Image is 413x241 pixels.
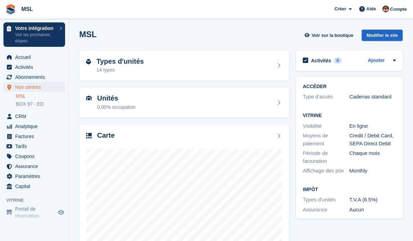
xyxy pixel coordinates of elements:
a: menu [3,171,65,181]
img: unit-icn-7be61d7bf1b0ce9d3e12c5938cc71ed9869f7b940bace4675aadf7bd6d80202e.svg [86,96,92,101]
h2: Unités [97,94,135,102]
a: menu [3,122,65,131]
div: Chaque mois [349,149,396,165]
a: MSL [16,93,65,99]
h2: Types d'unités [96,57,144,65]
span: Tarifs [15,142,56,151]
span: Capital [15,181,56,191]
span: Abonnements [15,72,56,82]
span: CRM [15,112,56,121]
span: Analytique [15,122,56,131]
h2: ACCÉDER [303,84,396,90]
span: Paramètres [15,171,56,181]
span: Aide [366,6,376,12]
img: map-icn-33ee37083ee616e46c38cad1a60f524a97daa1e2b2c8c0bc3eb3415660979fc1.svg [86,133,92,138]
a: Unités 0,00% occupation [79,87,289,118]
div: Assurance [303,206,349,214]
a: menu [3,132,65,141]
span: Nos centres [15,82,56,92]
img: stora-icon-8386f47178a22dfd0bd8f6a31ec36ba5ce8667c1dd55bd0f319d3a0aa187defe.svg [6,4,16,14]
div: T.V.A (8.5%) [349,196,396,204]
span: Activités [15,62,56,72]
div: Credit / Debit Card, SEPA Direct Debit [349,132,396,147]
a: Types d'unités 14 types [79,51,289,81]
a: menu [3,142,65,151]
a: MSL [19,3,36,15]
p: Voir les prochaines étapes [15,32,56,44]
span: Créer [334,6,346,12]
a: Voir sur la boutique [304,30,356,41]
div: Moyens de paiement [303,132,349,147]
h2: Activités [311,57,331,64]
h2: Carte [97,132,115,139]
div: Types d'unités [303,196,349,204]
a: menu [3,161,65,171]
span: Assurance [15,161,56,171]
a: Ajouter [368,57,385,65]
div: Type d'accès [303,93,349,101]
span: Accueil [15,52,56,62]
span: Coupons [15,151,56,161]
a: menu [3,181,65,191]
a: Votre intégration Voir les prochaines étapes [3,22,65,47]
a: menu [3,82,65,92]
img: Kévin CHAUVET [382,6,389,12]
a: menu [3,62,65,72]
a: menu [3,151,65,161]
div: Modifier le site [362,30,403,41]
div: 0,00% occupation [97,104,135,111]
div: Cadenas standard [349,93,396,101]
div: Visibilité [303,122,349,130]
p: Votre intégration [15,26,56,31]
span: Voir sur la boutique [312,32,353,39]
a: menu [3,112,65,121]
img: unit-type-icn-2b2737a686de81e16bb02015468b77c625bbabd49415b5ef34ead5e3b44a266d.svg [86,59,91,64]
div: Aucun [349,206,396,214]
div: 14 types [96,66,144,74]
a: menu [3,52,65,62]
span: Factures [15,132,56,141]
span: Portail de réservation [15,206,56,219]
span: Vitrine [6,197,69,204]
div: Période de facturation [303,149,349,165]
h2: Vitrine [303,113,396,118]
a: menu [3,206,65,219]
div: 0 [334,57,342,64]
a: Modifier le site [362,30,403,44]
span: Compte [390,6,407,13]
a: menu [3,72,65,82]
h2: MSL [79,30,97,39]
div: En ligne [349,122,396,130]
a: BOX 97 - ED [16,101,65,107]
div: Affichage des prix [303,167,349,175]
div: Monthly [349,167,396,175]
h2: Impôt [303,187,396,192]
a: Boutique d'aperçu [57,208,65,217]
